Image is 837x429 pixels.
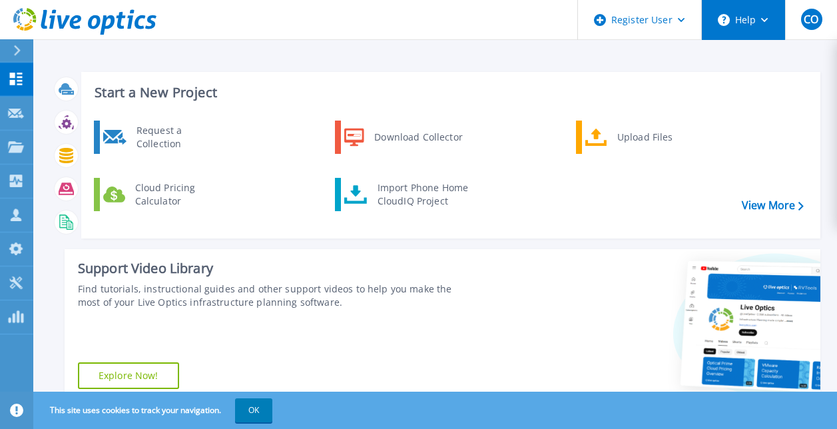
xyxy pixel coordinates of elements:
[368,124,468,151] div: Download Collector
[335,121,471,154] a: Download Collector
[78,282,471,309] div: Find tutorials, instructional guides and other support videos to help you make the most of your L...
[78,260,471,277] div: Support Video Library
[611,124,709,151] div: Upload Files
[130,124,227,151] div: Request a Collection
[37,398,272,422] span: This site uses cookies to track your navigation.
[576,121,712,154] a: Upload Files
[235,398,272,422] button: OK
[371,181,475,208] div: Import Phone Home CloudIQ Project
[94,121,230,154] a: Request a Collection
[804,14,818,25] span: CO
[78,362,179,389] a: Explore Now!
[95,85,803,100] h3: Start a New Project
[129,181,227,208] div: Cloud Pricing Calculator
[94,178,230,211] a: Cloud Pricing Calculator
[742,199,804,212] a: View More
